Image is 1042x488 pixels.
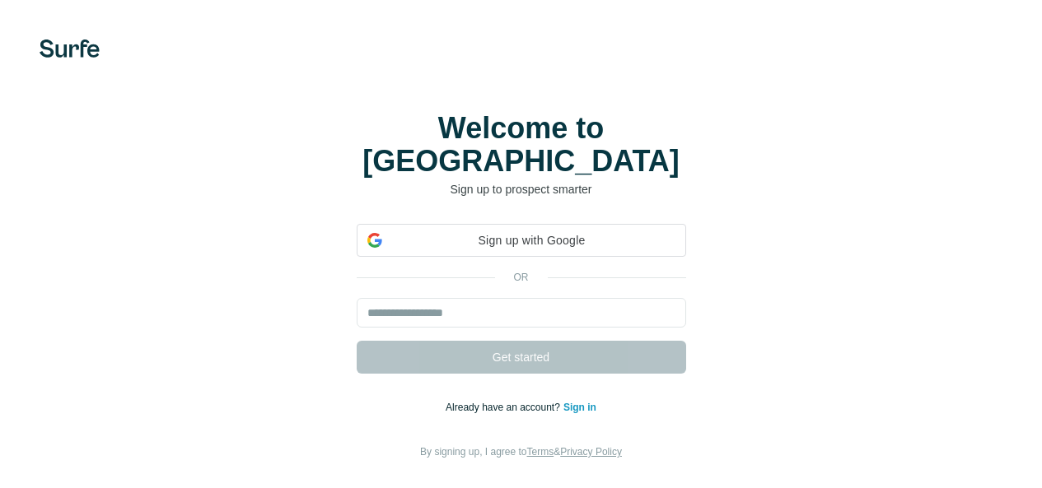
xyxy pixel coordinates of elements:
a: Terms [527,446,554,458]
a: Sign in [563,402,596,413]
iframe: Sign in with Google Button [348,255,694,291]
span: Already have an account? [446,402,563,413]
img: Surfe's logo [40,40,100,58]
span: By signing up, I agree to & [420,446,622,458]
p: Sign up to prospect smarter [357,181,686,198]
h1: Welcome to [GEOGRAPHIC_DATA] [357,112,686,178]
span: Sign up with Google [389,232,675,249]
div: Sign up with Google [357,224,686,257]
a: Privacy Policy [560,446,622,458]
